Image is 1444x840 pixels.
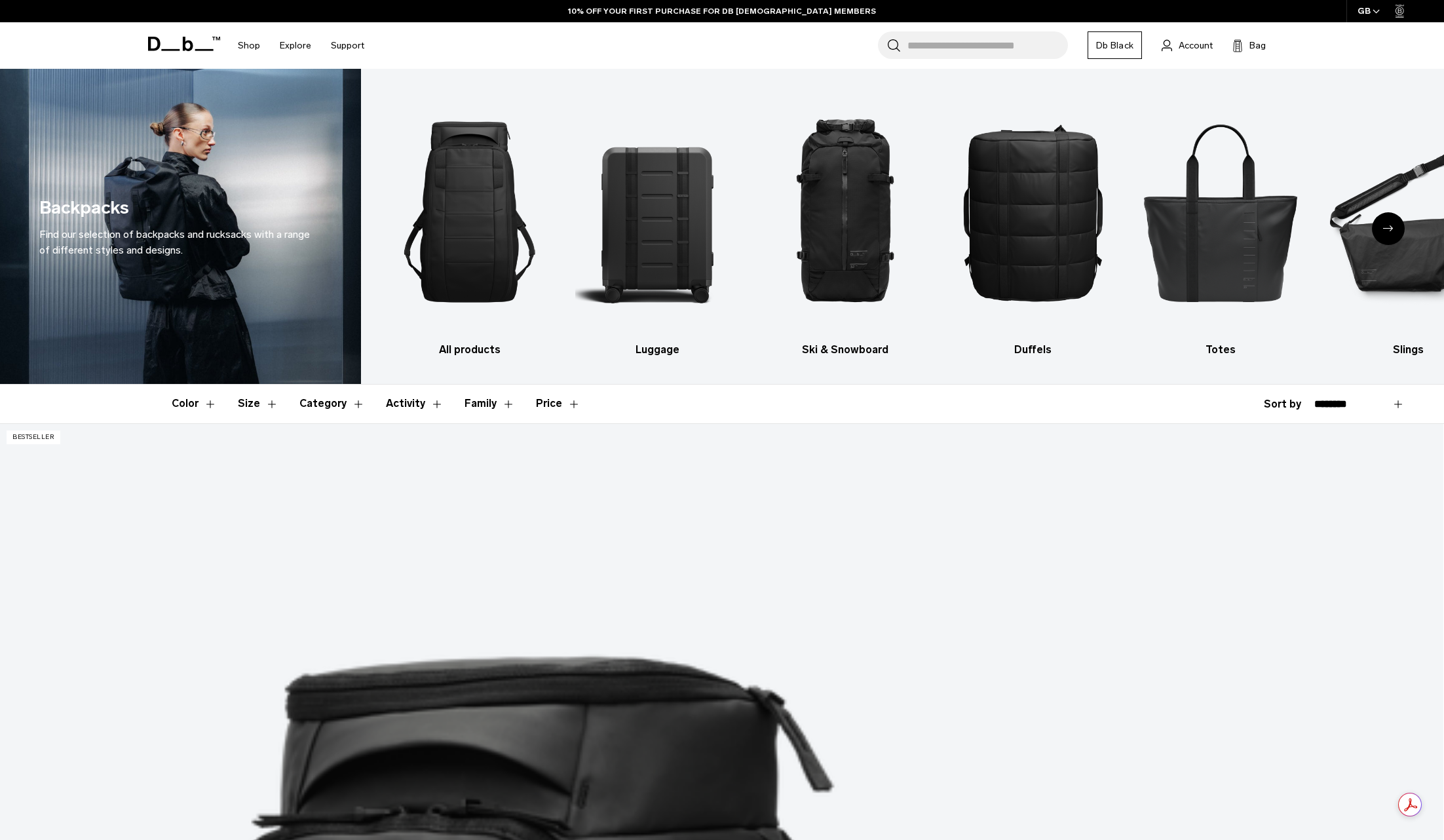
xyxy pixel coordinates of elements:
[763,342,928,358] h3: Ski & Snowboard
[1088,31,1142,59] a: Db Black
[228,22,374,69] nav: Main Navigation
[299,385,365,423] button: Toggle Filter
[1138,88,1303,358] a: Db Totes
[280,22,311,69] a: Explore
[1372,212,1405,245] div: Next slide
[763,88,928,358] li: 3 / 10
[951,342,1116,358] h3: Duffels
[387,88,552,358] li: 1 / 10
[568,5,876,17] a: 10% OFF YOUR FIRST PURCHASE FOR DB [DEMOGRAPHIC_DATA] MEMBERS
[763,88,928,358] a: Db Ski & Snowboard
[238,385,278,423] button: Toggle Filter
[536,385,580,423] button: Toggle Price
[1249,39,1266,52] span: Bag
[387,88,552,335] img: Db
[1162,37,1213,53] a: Account
[1138,88,1303,358] li: 5 / 10
[575,88,740,335] img: Db
[465,385,515,423] button: Toggle Filter
[763,88,928,335] img: Db
[575,88,740,358] a: Db Luggage
[951,88,1116,358] li: 4 / 10
[387,88,552,358] a: Db All products
[575,342,740,358] h3: Luggage
[1232,37,1266,53] button: Bag
[7,430,60,444] p: Bestseller
[951,88,1116,358] a: Db Duffels
[39,228,310,256] span: Find our selection of backpacks and rucksacks with a range of different styles and designs.
[387,342,552,358] h3: All products
[1179,39,1213,52] span: Account
[1138,342,1303,358] h3: Totes
[331,22,364,69] a: Support
[575,88,740,358] li: 2 / 10
[39,195,129,221] h1: Backpacks
[386,385,444,423] button: Toggle Filter
[172,385,217,423] button: Toggle Filter
[238,22,260,69] a: Shop
[951,88,1116,335] img: Db
[1138,88,1303,335] img: Db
